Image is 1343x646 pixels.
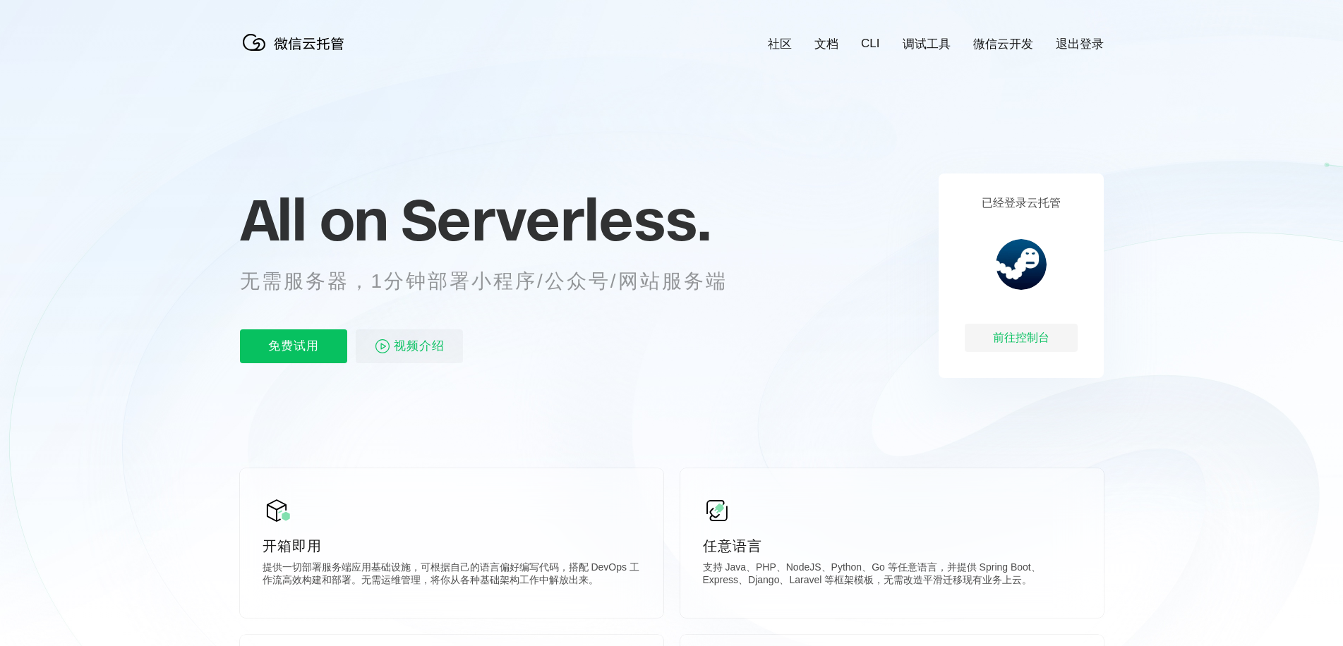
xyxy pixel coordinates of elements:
a: 社区 [768,36,792,52]
p: 任意语言 [703,536,1081,556]
a: 微信云托管 [240,47,353,59]
a: 调试工具 [903,36,951,52]
p: 开箱即用 [263,536,641,556]
img: 微信云托管 [240,28,353,56]
p: 支持 Java、PHP、NodeJS、Python、Go 等任意语言，并提供 Spring Boot、Express、Django、Laravel 等框架模板，无需改造平滑迁移现有业务上云。 [703,561,1081,590]
a: 退出登录 [1056,36,1104,52]
span: All on [240,184,387,255]
img: video_play.svg [374,338,391,355]
span: 视频介绍 [394,329,445,363]
a: 文档 [814,36,838,52]
span: Serverless. [401,184,711,255]
div: 前往控制台 [965,324,1078,352]
a: CLI [861,37,879,51]
p: 免费试用 [240,329,347,363]
a: 微信云开发 [973,36,1033,52]
p: 无需服务器，1分钟部署小程序/公众号/网站服务端 [240,267,754,295]
p: 已经登录云托管 [982,196,1061,211]
p: 提供一切部署服务端应用基础设施，可根据自己的语言偏好编写代码，搭配 DevOps 工作流高效构建和部署。无需运维管理，将你从各种基础架构工作中解放出来。 [263,561,641,590]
